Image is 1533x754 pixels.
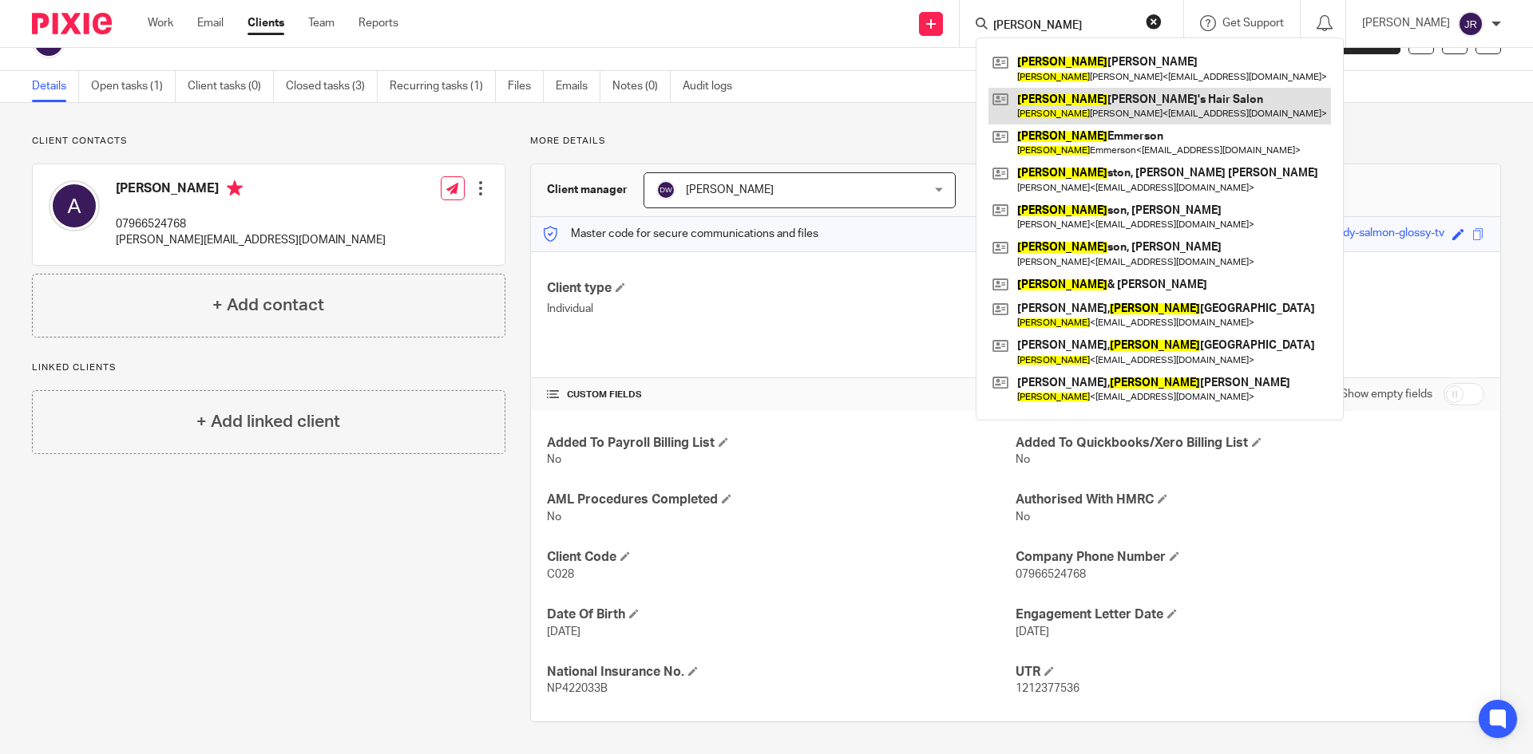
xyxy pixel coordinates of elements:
a: Open tasks (1) [91,71,176,102]
h4: Added To Payroll Billing List [547,435,1016,452]
p: [PERSON_NAME] [1362,15,1450,31]
img: svg%3E [1458,11,1483,37]
h4: Client Code [547,549,1016,566]
span: Get Support [1222,18,1284,29]
a: Reports [358,15,398,31]
span: No [547,454,561,465]
p: Client contacts [32,135,505,148]
span: 1212377536 [1016,683,1079,694]
h4: [PERSON_NAME] [116,180,386,200]
a: Recurring tasks (1) [390,71,496,102]
h4: AML Procedures Completed [547,491,1016,508]
a: Work [148,15,173,31]
a: Notes (0) [612,71,671,102]
span: NP422033B [547,683,608,694]
span: [PERSON_NAME] [686,184,774,195]
div: windy-salmon-glossy-tv [1326,225,1444,243]
img: svg%3E [49,180,100,231]
span: [DATE] [547,626,580,638]
h4: Client type [547,280,1016,297]
p: More details [530,135,1501,148]
span: No [1016,511,1030,523]
p: Linked clients [32,361,505,374]
h4: Added To Quickbooks/Xero Billing List [1016,435,1484,452]
span: 07966524768 [1016,569,1086,580]
a: Client tasks (0) [188,71,274,102]
h4: National Insurance No. [547,664,1016,681]
h3: Client manager [547,182,628,198]
a: Emails [556,71,600,102]
h4: + Add linked client [196,409,340,434]
p: [PERSON_NAME][EMAIL_ADDRESS][DOMAIN_NAME] [116,232,386,248]
img: svg%3E [656,180,675,199]
h4: Authorised With HMRC [1016,491,1484,508]
span: [DATE] [1016,626,1049,638]
span: C028 [547,569,574,580]
h4: Date Of Birth [547,606,1016,623]
button: Clear [1146,14,1162,30]
h4: Company Phone Number [1016,549,1484,566]
p: 07966524768 [116,216,386,232]
a: Details [32,71,79,102]
label: Show empty fields [1341,386,1432,402]
p: Individual [547,301,1016,317]
span: No [547,511,561,523]
a: Audit logs [683,71,744,102]
p: Master code for secure communications and files [543,226,818,242]
i: Primary [227,180,243,196]
a: Files [508,71,544,102]
a: Clients [248,15,284,31]
a: Closed tasks (3) [286,71,378,102]
a: Email [197,15,224,31]
h4: CUSTOM FIELDS [547,389,1016,401]
h4: Engagement Letter Date [1016,606,1484,623]
a: Team [308,15,335,31]
h4: UTR [1016,664,1484,681]
h4: + Add contact [212,293,324,318]
span: No [1016,454,1030,465]
input: Search [992,19,1135,34]
img: Pixie [32,13,112,34]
